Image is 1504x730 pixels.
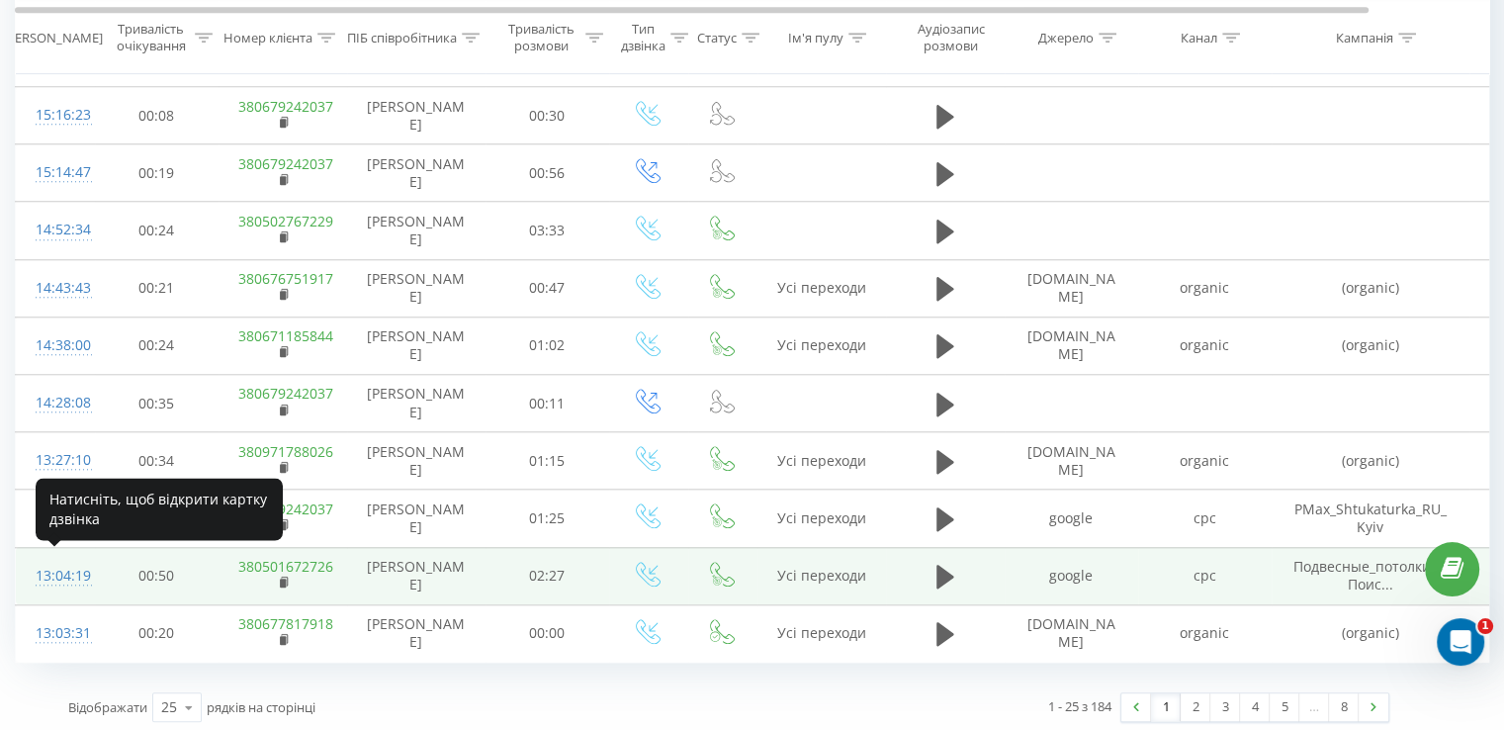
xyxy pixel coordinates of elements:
[1138,604,1272,662] td: organic
[486,490,609,547] td: 01:25
[1005,259,1138,317] td: [DOMAIN_NAME]
[486,547,609,604] td: 02:27
[95,604,219,662] td: 00:20
[1272,604,1469,662] td: (organic)
[347,202,486,259] td: [PERSON_NAME]
[1038,29,1094,46] div: Джерело
[238,442,333,461] a: 380971788026
[1293,557,1448,593] span: Подвесные_потолки_/_Поис...
[238,154,333,173] a: 380679242037
[1437,618,1484,666] iframe: Intercom live chat
[347,375,486,432] td: [PERSON_NAME]
[1151,693,1181,721] a: 1
[36,557,75,595] div: 13:04:19
[486,432,609,490] td: 01:15
[36,269,75,308] div: 14:43:43
[347,29,457,46] div: ПІБ співробітника
[238,97,333,116] a: 380679242037
[36,614,75,653] div: 13:03:31
[1005,547,1138,604] td: google
[1005,604,1138,662] td: [DOMAIN_NAME]
[238,500,333,518] a: 380679242037
[36,153,75,192] div: 15:14:47
[95,259,219,317] td: 00:21
[238,269,333,288] a: 380676751917
[1138,547,1272,604] td: cpc
[757,432,886,490] td: Усі переходи
[1005,317,1138,374] td: [DOMAIN_NAME]
[788,29,843,46] div: Ім'я пулу
[3,29,103,46] div: [PERSON_NAME]
[95,375,219,432] td: 00:35
[757,259,886,317] td: Усі переходи
[1210,693,1240,721] a: 3
[238,212,333,230] a: 380502767229
[347,432,486,490] td: [PERSON_NAME]
[486,317,609,374] td: 01:02
[1329,693,1359,721] a: 8
[697,29,737,46] div: Статус
[36,211,75,249] div: 14:52:34
[1181,693,1210,721] a: 2
[1477,618,1493,634] span: 1
[238,384,333,403] a: 380679242037
[1240,693,1270,721] a: 4
[207,698,315,716] span: рядків на сторінці
[347,490,486,547] td: [PERSON_NAME]
[36,384,75,422] div: 14:28:08
[1005,490,1138,547] td: google
[1272,432,1469,490] td: (organic)
[1138,432,1272,490] td: organic
[486,87,609,144] td: 00:30
[1138,317,1272,374] td: organic
[757,490,886,547] td: Усі переходи
[502,21,580,54] div: Тривалість розмови
[161,697,177,717] div: 25
[68,698,147,716] span: Відображати
[95,87,219,144] td: 00:08
[757,547,886,604] td: Усі переходи
[486,604,609,662] td: 00:00
[95,432,219,490] td: 00:34
[36,441,75,480] div: 13:27:10
[223,29,312,46] div: Номер клієнта
[1005,432,1138,490] td: [DOMAIN_NAME]
[112,21,190,54] div: Тривалість очікування
[903,21,999,54] div: Аудіозапис розмови
[1181,29,1217,46] div: Канал
[486,259,609,317] td: 00:47
[1336,29,1393,46] div: Кампанія
[238,614,333,633] a: 380677817918
[1138,490,1272,547] td: cpc
[347,317,486,374] td: [PERSON_NAME]
[1299,693,1329,721] div: …
[36,96,75,135] div: 15:16:23
[347,547,486,604] td: [PERSON_NAME]
[486,202,609,259] td: 03:33
[1138,259,1272,317] td: organic
[347,259,486,317] td: [PERSON_NAME]
[1272,317,1469,374] td: (organic)
[36,478,283,540] div: Натисніть, щоб відкрити картку дзвінка
[238,557,333,576] a: 380501672726
[1272,490,1469,547] td: PMax_Shtukaturka_RU_Kyiv
[347,87,486,144] td: [PERSON_NAME]
[1048,696,1111,716] div: 1 - 25 з 184
[95,317,219,374] td: 00:24
[1272,259,1469,317] td: (organic)
[95,547,219,604] td: 00:50
[36,326,75,365] div: 14:38:00
[1270,693,1299,721] a: 5
[347,604,486,662] td: [PERSON_NAME]
[757,317,886,374] td: Усі переходи
[95,202,219,259] td: 00:24
[621,21,665,54] div: Тип дзвінка
[486,375,609,432] td: 00:11
[347,144,486,202] td: [PERSON_NAME]
[486,144,609,202] td: 00:56
[757,604,886,662] td: Усі переходи
[95,144,219,202] td: 00:19
[238,326,333,345] a: 380671185844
